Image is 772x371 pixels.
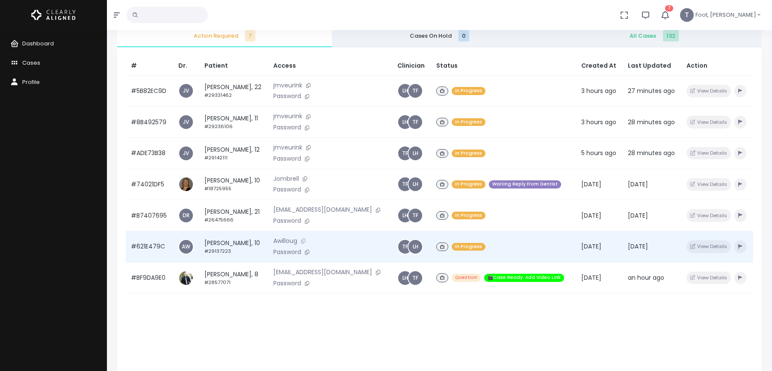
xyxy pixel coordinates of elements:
[398,115,412,129] a: LH
[484,274,564,282] span: 🎬Case Ready. Add Video Link
[273,216,387,226] p: Password
[204,123,233,130] small: #29236106
[273,143,387,153] p: jmveurink
[452,274,481,282] span: Question
[408,240,422,254] a: LH
[199,200,268,231] td: [PERSON_NAME], 21
[628,87,675,95] span: 27 minutes ago
[398,177,412,191] a: TF
[554,32,755,40] span: All Cases
[408,177,422,191] a: LH
[204,216,234,223] small: #26475666
[126,262,173,293] td: #BF9DA9E0
[452,118,485,126] span: In Progress
[452,150,485,158] span: In Progress
[126,200,173,231] td: #B7407695
[126,231,173,263] td: #621E479C
[628,242,648,251] span: [DATE]
[273,236,387,246] p: Awilloug
[126,138,173,169] td: #ADE73B38
[22,78,40,86] span: Profile
[31,6,76,24] a: Logo Horizontal
[199,169,268,200] td: [PERSON_NAME], 10
[680,8,694,22] span: T
[273,185,387,194] p: Password
[686,272,731,284] button: View Details
[199,138,268,169] td: [PERSON_NAME], 12
[452,243,485,251] span: In Progress
[665,5,673,12] span: 7
[339,32,540,40] span: Cases On Hold
[179,240,193,254] a: AW
[22,39,54,48] span: Dashboard
[273,268,387,277] p: [EMAIL_ADDRESS][DOMAIN_NAME]
[398,84,412,98] a: LH
[431,56,577,76] th: Status
[22,59,40,67] span: Cases
[681,56,753,76] th: Action
[126,75,173,107] td: #5B82EC9D
[204,92,232,99] small: #29331462
[273,248,387,257] p: Password
[199,262,268,293] td: [PERSON_NAME], 8
[173,56,200,76] th: Dr.
[273,174,387,184] p: Jombrell
[581,87,616,95] span: 3 hours ago
[273,81,387,90] p: jmveurink
[408,84,422,98] a: TF
[663,30,679,42] span: 132
[199,107,268,138] td: [PERSON_NAME], 11
[408,147,422,160] a: LH
[199,75,268,107] td: [PERSON_NAME], 22
[398,271,412,285] a: LH
[452,87,485,95] span: In Progress
[686,147,731,159] button: View Details
[268,56,392,76] th: Access
[686,240,731,253] button: View Details
[273,205,387,215] p: [EMAIL_ADDRESS][DOMAIN_NAME]
[628,118,675,126] span: 28 minutes ago
[179,209,193,222] a: DR
[408,271,422,285] a: TF
[458,30,469,42] span: 0
[581,180,601,188] span: [DATE]
[408,115,422,129] a: TF
[273,154,387,164] p: Password
[204,279,231,286] small: #28577071
[204,185,231,192] small: #18725955
[273,123,387,132] p: Password
[204,154,228,161] small: #29142111
[179,84,193,98] a: JV
[452,212,485,220] span: In Progress
[126,169,173,200] td: #74021DF5
[199,231,268,263] td: [PERSON_NAME], 10
[628,211,648,220] span: [DATE]
[179,147,193,160] a: JV
[124,32,325,40] span: Action Required
[398,209,412,222] span: LH
[179,115,193,129] a: JV
[628,273,664,282] span: an hour ago
[581,242,601,251] span: [DATE]
[126,56,173,76] th: #
[126,107,173,138] td: #8B492579
[273,92,387,101] p: Password
[408,209,422,222] a: TF
[581,118,616,126] span: 3 hours ago
[204,248,231,254] small: #29137223
[686,209,731,221] button: View Details
[398,240,412,254] a: TF
[686,85,731,97] button: View Details
[576,56,623,76] th: Created At
[398,147,412,160] span: TF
